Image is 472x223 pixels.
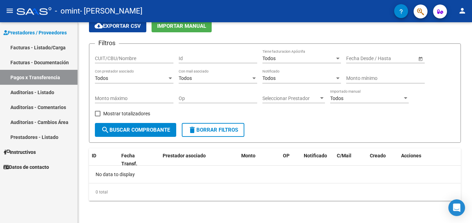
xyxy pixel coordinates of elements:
[119,148,150,171] datatable-header-cell: Fecha Transf.
[398,148,461,171] datatable-header-cell: Acciones
[417,55,424,62] button: Open calendar
[3,148,36,156] span: Instructivos
[370,153,386,158] span: Creado
[157,23,206,29] span: Importar Manual
[101,127,170,133] span: Buscar Comprobante
[95,75,108,81] span: Todos
[6,7,14,15] mat-icon: menu
[448,199,465,216] div: Open Intercom Messenger
[55,3,80,19] span: - omint
[89,166,461,183] div: No data to display
[367,148,398,171] datatable-header-cell: Creado
[163,153,206,158] span: Prestador asociado
[95,23,141,29] span: Exportar CSV
[101,126,109,134] mat-icon: search
[280,148,301,171] datatable-header-cell: OP
[103,109,150,118] span: Mostrar totalizadores
[95,38,119,48] h3: Filtros
[401,153,421,158] span: Acciones
[121,153,137,166] span: Fecha Transf.
[182,123,244,137] button: Borrar Filtros
[92,153,96,158] span: ID
[238,148,280,171] datatable-header-cell: Monto
[458,7,466,15] mat-icon: person
[95,22,103,30] mat-icon: cloud_download
[89,19,146,32] button: Exportar CSV
[95,123,176,137] button: Buscar Comprobante
[337,153,351,158] span: C/Mail
[3,29,67,36] span: Prestadores / Proveedores
[262,96,319,101] span: Seleccionar Prestador
[241,153,255,158] span: Monto
[262,56,276,61] span: Todos
[283,153,290,158] span: OP
[3,163,49,171] span: Datos de contacto
[304,153,327,158] span: Notificado
[188,126,196,134] mat-icon: delete
[160,148,238,171] datatable-header-cell: Prestador asociado
[80,3,143,19] span: - [PERSON_NAME]
[89,148,119,171] datatable-header-cell: ID
[179,75,192,81] span: Todos
[334,148,367,171] datatable-header-cell: C/Mail
[188,127,238,133] span: Borrar Filtros
[262,75,276,81] span: Todos
[346,56,368,61] input: Start date
[330,96,343,101] span: Todos
[374,56,408,61] input: End date
[89,183,461,201] div: 0 total
[152,19,212,32] button: Importar Manual
[301,148,334,171] datatable-header-cell: Notificado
